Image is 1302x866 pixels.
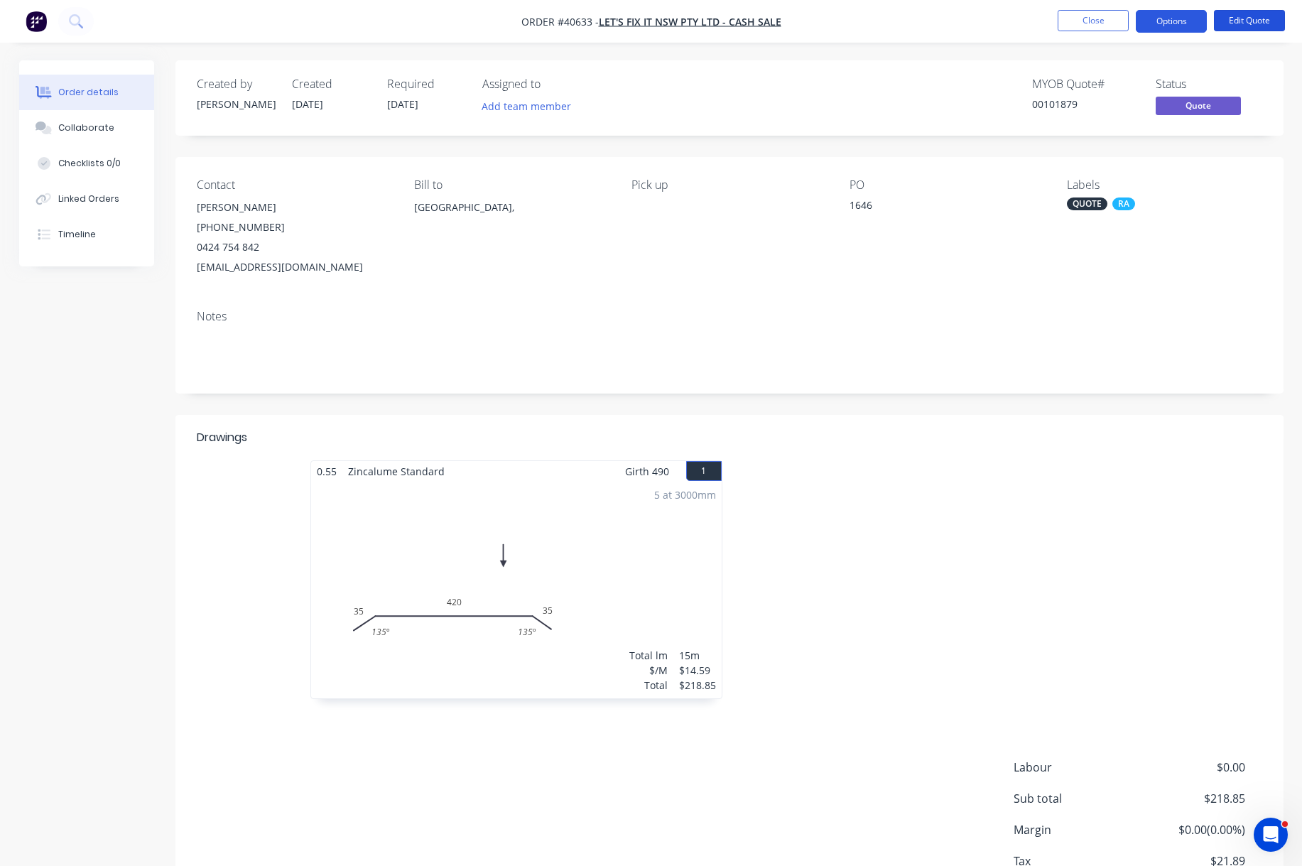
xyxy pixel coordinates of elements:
div: Pick up [631,178,826,192]
span: 0.55 [311,461,342,482]
span: [DATE] [292,97,323,111]
div: Total lm [629,648,668,663]
div: Linked Orders [58,193,119,205]
div: Total [629,678,668,693]
div: Bill to [414,178,609,192]
div: Checklists 0/0 [58,157,121,170]
button: Checklists 0/0 [19,146,154,181]
div: Timeline [58,228,96,241]
span: Girth 490 [625,461,669,482]
img: Factory [26,11,47,32]
div: RA [1112,197,1135,210]
div: Labels [1067,178,1262,192]
div: [PERSON_NAME] [197,97,275,112]
div: 0424 754 842 [197,237,391,257]
button: 1 [686,461,722,481]
div: [EMAIL_ADDRESS][DOMAIN_NAME] [197,257,391,277]
div: Status [1156,77,1262,91]
span: Margin [1014,821,1140,838]
div: 00101879 [1032,97,1139,112]
div: PO [850,178,1044,192]
div: Created by [197,77,275,91]
span: Order #40633 - [521,15,599,28]
div: [PERSON_NAME][PHONE_NUMBER]0424 754 842[EMAIL_ADDRESS][DOMAIN_NAME] [197,197,391,277]
span: Quote [1156,97,1241,114]
span: $0.00 [1139,759,1244,776]
div: Collaborate [58,121,114,134]
button: Collaborate [19,110,154,146]
button: Options [1136,10,1207,33]
div: 15m [679,648,716,663]
div: QUOTE [1067,197,1107,210]
button: Close [1058,10,1129,31]
button: Add team member [482,97,579,116]
button: Order details [19,75,154,110]
span: Labour [1014,759,1140,776]
a: Let's Fix It NSW Pty Ltd - CASH SALE [599,15,781,28]
div: 03542035135º135º5 at 3000mmTotal lm$/MTotal15m$14.59$218.85 [311,482,722,698]
div: 1646 [850,197,1027,217]
div: [PHONE_NUMBER] [197,217,391,237]
div: Order details [58,86,119,99]
div: 5 at 3000mm [654,487,716,502]
div: Contact [197,178,391,192]
button: Timeline [19,217,154,252]
div: Assigned to [482,77,624,91]
iframe: Intercom live chat [1254,818,1288,852]
div: Drawings [197,429,247,446]
div: [PERSON_NAME] [197,197,391,217]
span: $0.00 ( 0.00 %) [1139,821,1244,838]
div: $14.59 [679,663,716,678]
button: Edit Quote [1214,10,1285,31]
span: Zincalume Standard [342,461,450,482]
div: [GEOGRAPHIC_DATA], [414,197,609,217]
div: Created [292,77,370,91]
span: [DATE] [387,97,418,111]
div: [GEOGRAPHIC_DATA], [414,197,609,243]
div: Notes [197,310,1262,323]
div: Required [387,77,465,91]
div: MYOB Quote # [1032,77,1139,91]
div: $218.85 [679,678,716,693]
button: Linked Orders [19,181,154,217]
div: $/M [629,663,668,678]
span: $218.85 [1139,790,1244,807]
span: Sub total [1014,790,1140,807]
button: Add team member [474,97,578,116]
